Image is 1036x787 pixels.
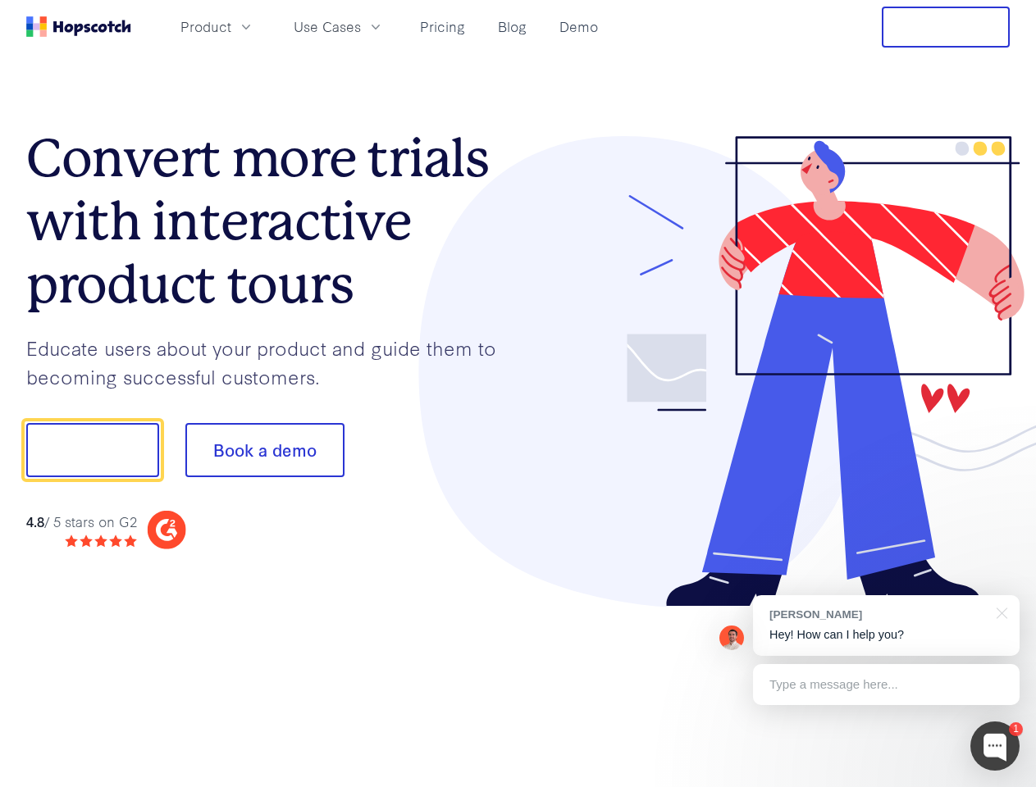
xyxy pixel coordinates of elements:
a: Home [26,16,131,37]
strong: 4.8 [26,512,44,530]
button: Use Cases [284,13,394,40]
a: Pricing [413,13,472,40]
span: Product [180,16,231,37]
button: Show me! [26,423,159,477]
div: 1 [1009,722,1023,736]
button: Book a demo [185,423,345,477]
div: Type a message here... [753,664,1020,705]
button: Free Trial [882,7,1010,48]
h1: Convert more trials with interactive product tours [26,127,518,316]
span: Use Cases [294,16,361,37]
button: Product [171,13,264,40]
p: Educate users about your product and guide them to becoming successful customers. [26,334,518,390]
p: Hey! How can I help you? [769,626,1003,644]
img: Mark Spera [719,626,744,650]
a: Blog [491,13,533,40]
div: [PERSON_NAME] [769,607,987,622]
div: / 5 stars on G2 [26,512,137,532]
a: Demo [553,13,605,40]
